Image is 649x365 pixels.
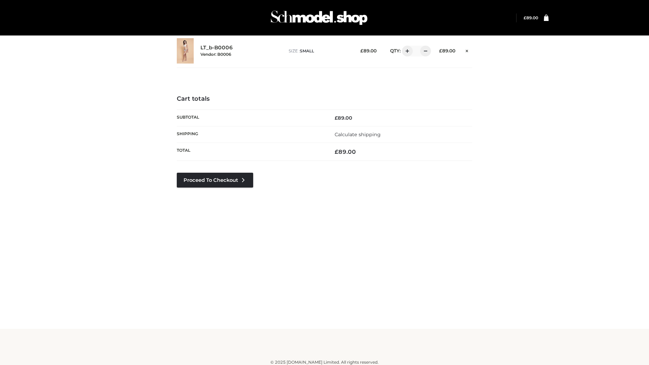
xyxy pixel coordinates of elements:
span: SMALL [300,48,314,53]
p: size : [289,48,350,54]
span: £ [439,48,442,53]
small: Vendor: B0006 [200,52,231,57]
span: £ [335,148,338,155]
span: £ [360,48,363,53]
bdi: 89.00 [360,48,377,53]
h4: Cart totals [177,95,472,103]
a: Remove this item [462,46,472,54]
th: Shipping [177,126,324,143]
div: QTY: [383,46,429,56]
img: LT_b-B0006 - SMALL [177,38,194,64]
th: Total [177,143,324,161]
bdi: 89.00 [335,115,352,121]
bdi: 89.00 [335,148,356,155]
bdi: 89.00 [439,48,455,53]
th: Subtotal [177,109,324,126]
a: Proceed to Checkout [177,173,253,188]
img: Schmodel Admin 964 [268,4,370,31]
a: £89.00 [524,15,538,20]
a: Calculate shipping [335,131,381,138]
bdi: 89.00 [524,15,538,20]
span: £ [524,15,526,20]
a: LT_b-B0006 [200,45,233,51]
span: £ [335,115,338,121]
